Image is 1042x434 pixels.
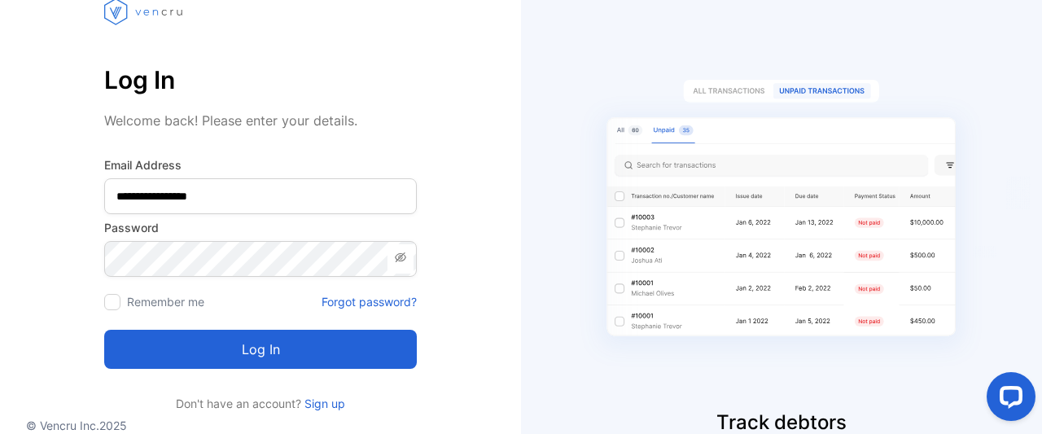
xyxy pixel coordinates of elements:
[127,295,204,309] label: Remember me
[104,395,417,412] p: Don't have an account?
[104,111,417,130] p: Welcome back! Please enter your details.
[104,156,417,173] label: Email Address
[974,366,1042,434] iframe: LiveChat chat widget
[104,60,417,99] p: Log In
[104,330,417,369] button: Log in
[578,42,985,408] img: slider image
[322,293,417,310] a: Forgot password?
[301,397,345,410] a: Sign up
[104,219,417,236] label: Password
